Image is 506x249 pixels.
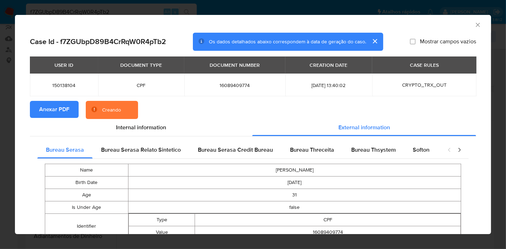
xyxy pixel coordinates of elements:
td: 31 [128,189,461,201]
button: cerrar [366,33,383,50]
button: Anexar PDF [30,101,79,118]
span: External information [338,123,390,131]
span: CPF [107,82,176,88]
td: [DATE] [128,177,461,189]
div: Detailed info [30,119,476,136]
button: Fechar a janela [474,21,481,28]
div: USER ID [50,59,78,71]
div: CASE RULES [406,59,443,71]
div: Creando [102,107,121,114]
span: Mostrar campos vazios [420,38,476,45]
span: Softon [413,146,429,154]
td: Is Under Age [45,201,128,214]
td: false [128,201,461,214]
td: [PERSON_NAME] [128,164,461,177]
td: 16089409774 [195,226,461,239]
span: Bureau Thsystem [351,146,396,154]
td: Birth Date [45,177,128,189]
td: Age [45,189,128,201]
span: Bureau Serasa Credit Bureau [198,146,273,154]
div: Detailed external info [37,141,440,158]
div: closure-recommendation-modal [15,15,491,234]
td: CPF [195,214,461,226]
span: Bureau Serasa Relato Sintetico [101,146,181,154]
span: Anexar PDF [39,102,69,117]
td: Name [45,164,128,177]
span: 16089409774 [193,82,276,88]
span: Bureau Threceita [290,146,334,154]
span: Internal information [116,123,166,131]
td: Value [128,226,195,239]
span: CRYPTO_TRX_OUT [402,81,447,88]
input: Mostrar campos vazios [410,39,416,44]
td: Type [128,214,195,226]
div: DOCUMENT NUMBER [205,59,264,71]
span: Bureau Serasa [46,146,84,154]
h2: Case Id - f7ZGUbpD89B4CrRqW0R4pTb2 [30,37,166,46]
div: DOCUMENT TYPE [116,59,166,71]
td: Identifier [45,214,128,239]
span: 150138104 [38,82,90,88]
span: [DATE] 13:40:02 [294,82,364,88]
span: Os dados detalhados abaixo correspondem à data de geração do caso. [209,38,366,45]
div: CREATION DATE [306,59,352,71]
